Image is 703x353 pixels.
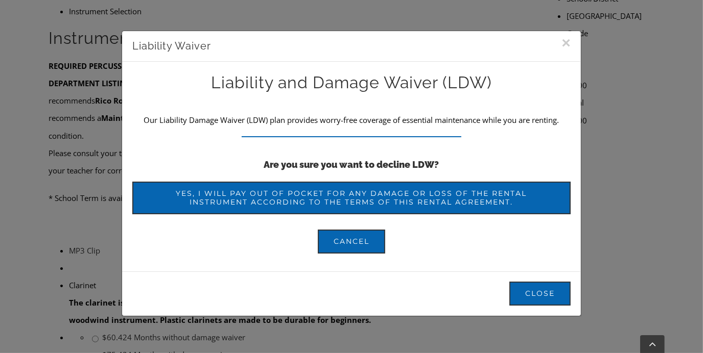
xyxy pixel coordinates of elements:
span: Yes, I will pay out of pocket for any damage or loss of the rental instrument according to the te... [148,189,555,207]
button: Close [509,282,571,306]
a: Cancel [318,230,385,254]
span: Cancel [334,237,369,246]
a: Yes, I will pay out of pocket for any damage or loss of the rental instrument according to the te... [132,182,571,214]
button: Close [561,35,571,51]
strong: Are you sure you want to decline LDW? [264,159,439,170]
h2: Liability and Damage Waiver (LDW) [132,72,571,93]
h3: Liability Waiver [132,39,571,54]
p: Our Liability Damage Waiver (LDW) plan provides worry-free coverage of essential maintenance whil... [132,111,571,129]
